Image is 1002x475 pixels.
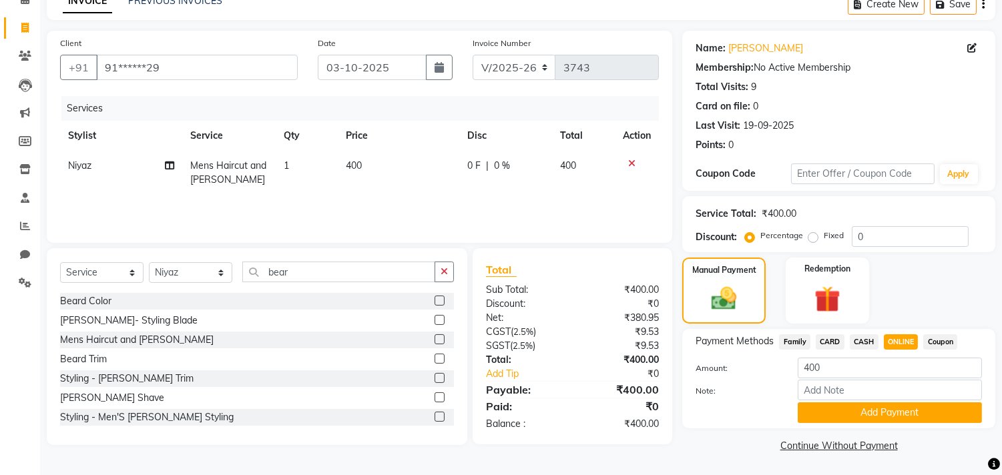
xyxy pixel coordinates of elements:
[494,159,510,173] span: 0 %
[476,297,573,311] div: Discount:
[696,99,750,113] div: Card on file:
[338,121,459,151] th: Price
[573,297,670,311] div: ₹0
[60,333,214,347] div: Mens Haircut and [PERSON_NAME]
[476,417,573,431] div: Balance :
[473,37,531,49] label: Invoice Number
[728,138,734,152] div: 0
[486,263,517,277] span: Total
[276,121,338,151] th: Qty
[573,283,670,297] div: ₹400.00
[60,410,234,424] div: Styling - Men'S [PERSON_NAME] Styling
[696,334,774,348] span: Payment Methods
[753,99,758,113] div: 0
[704,284,744,313] img: _cash.svg
[61,96,669,121] div: Services
[476,311,573,325] div: Net:
[242,262,435,282] input: Search or Scan
[743,119,794,133] div: 19-09-2025
[806,283,848,316] img: _gift.svg
[346,159,362,171] span: 400
[486,326,511,338] span: CGST
[486,340,510,352] span: SGST
[696,61,754,75] div: Membership:
[60,55,97,80] button: +91
[816,334,844,350] span: CARD
[696,167,791,181] div: Coupon Code
[751,80,756,94] div: 9
[552,121,615,151] th: Total
[728,41,803,55] a: [PERSON_NAME]
[476,398,573,414] div: Paid:
[318,37,336,49] label: Date
[476,367,589,381] a: Add Tip
[60,294,111,308] div: Beard Color
[284,159,289,171] span: 1
[696,138,726,152] div: Points:
[60,37,81,49] label: Client
[182,121,276,151] th: Service
[573,353,670,367] div: ₹400.00
[686,385,788,397] label: Note:
[96,55,298,80] input: Search by Name/Mobile/Email/Code
[60,391,164,405] div: [PERSON_NAME] Shave
[513,326,533,337] span: 2.5%
[696,80,748,94] div: Total Visits:
[696,119,740,133] div: Last Visit:
[573,398,670,414] div: ₹0
[760,229,803,242] label: Percentage
[791,163,934,184] input: Enter Offer / Coupon Code
[696,230,737,244] div: Discount:
[476,353,573,367] div: Total:
[190,159,266,185] span: Mens Haircut and [PERSON_NAME]
[686,362,788,374] label: Amount:
[573,325,670,339] div: ₹9.53
[60,121,182,151] th: Stylist
[804,263,850,275] label: Redemption
[60,352,107,366] div: Beard Trim
[476,382,573,398] div: Payable:
[850,334,879,350] span: CASH
[573,382,670,398] div: ₹400.00
[459,121,552,151] th: Disc
[685,439,993,453] a: Continue Without Payment
[486,159,489,173] span: |
[940,164,978,184] button: Apply
[560,159,576,171] span: 400
[884,334,919,350] span: ONLINE
[798,358,982,378] input: Amount
[513,340,533,351] span: 2.5%
[696,61,982,75] div: No Active Membership
[824,229,844,242] label: Fixed
[615,121,659,151] th: Action
[476,325,573,339] div: ( )
[573,311,670,325] div: ₹380.95
[762,207,796,221] div: ₹400.00
[692,264,756,276] label: Manual Payment
[696,207,756,221] div: Service Total:
[923,334,957,350] span: Coupon
[68,159,91,171] span: Niyaz
[798,402,982,423] button: Add Payment
[573,339,670,353] div: ₹9.53
[589,367,670,381] div: ₹0
[696,41,726,55] div: Name:
[798,380,982,400] input: Add Note
[573,417,670,431] div: ₹400.00
[60,314,198,328] div: [PERSON_NAME]- Styling Blade
[476,339,573,353] div: ( )
[779,334,810,350] span: Family
[467,159,481,173] span: 0 F
[60,372,194,386] div: Styling - [PERSON_NAME] Trim
[476,283,573,297] div: Sub Total:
